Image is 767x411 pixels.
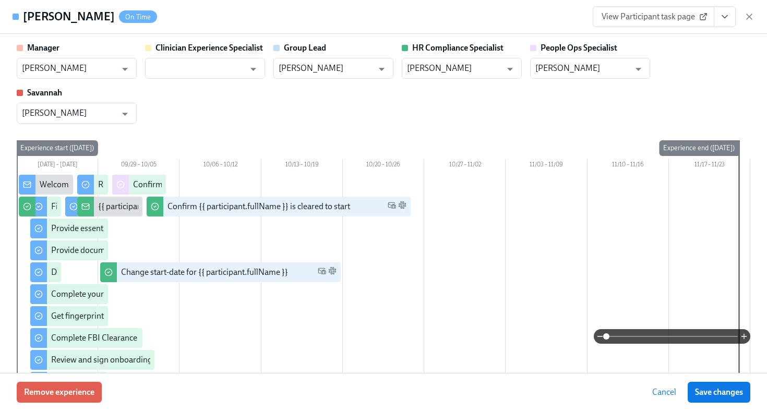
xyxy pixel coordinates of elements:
[179,159,261,173] div: 10/06 – 10/12
[630,61,646,77] button: Open
[388,201,396,213] span: Work Email
[117,61,133,77] button: Open
[588,159,669,173] div: 11/10 – 11/16
[155,43,263,53] strong: Clinician Experience Specialist
[40,179,236,190] div: Welcome from the Charlie Health Compliance Team 👋
[714,6,736,27] button: View task page
[695,387,743,397] span: Save changes
[284,43,326,53] strong: Group Lead
[117,106,133,122] button: Open
[119,13,157,21] span: On Time
[245,61,261,77] button: Open
[24,387,94,397] span: Remove experience
[506,159,587,173] div: 11/03 – 11/09
[121,267,288,278] div: Change start-date for {{ participant.fullName }}
[27,43,59,53] strong: Manager
[51,288,159,300] div: Complete your drug screening
[374,61,390,77] button: Open
[424,159,506,173] div: 10/27 – 11/02
[343,159,424,173] div: 10/20 – 10/26
[98,179,186,190] div: Request your equipment
[17,382,102,403] button: Remove experience
[51,201,152,212] div: Fill out the onboarding form
[27,88,62,98] strong: Savannah
[645,382,684,403] button: Cancel
[16,140,98,156] div: Experience start ([DATE])
[167,201,350,212] div: Confirm {{ participant.fullName }} is cleared to start
[133,179,243,190] div: Confirm cleared by People Ops
[98,201,311,212] div: {{ participant.fullName }} has filled out the onboarding form
[17,159,98,173] div: [DATE] – [DATE]
[51,223,214,234] div: Provide essential professional documentation
[502,61,518,77] button: Open
[659,140,739,156] div: Experience end ([DATE])
[328,267,337,279] span: Slack
[669,159,750,173] div: 11/17 – 11/23
[593,6,714,27] a: View Participant task page
[652,387,676,397] span: Cancel
[23,9,115,25] h4: [PERSON_NAME]
[602,11,705,22] span: View Participant task page
[398,201,406,213] span: Slack
[51,310,113,322] div: Get fingerprinted
[98,159,179,173] div: 09/29 – 10/05
[261,159,343,173] div: 10/13 – 10/19
[51,245,201,256] div: Provide documents for your I9 verification
[318,267,326,279] span: Work Email
[412,43,504,53] strong: HR Compliance Specialist
[688,382,750,403] button: Save changes
[51,354,284,366] div: Review and sign onboarding paperwork in [GEOGRAPHIC_DATA]
[51,267,181,278] div: Do your background check in Checkr
[541,43,617,53] strong: People Ops Specialist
